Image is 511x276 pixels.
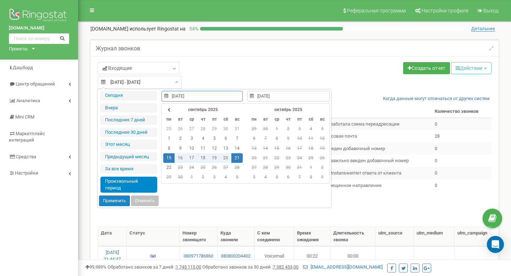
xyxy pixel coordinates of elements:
th: пт [294,115,305,124]
td: 25 [305,153,317,163]
th: Статус [313,105,432,118]
td: 15 [163,153,175,163]
a: 380971786860 [182,253,214,260]
td: 18 [197,153,209,163]
li: За все время [100,164,157,174]
td: 10 [294,134,305,143]
td: 31 [231,124,243,134]
td: 25 [197,163,209,172]
td: 5 [317,124,328,134]
th: Дата [98,227,127,246]
li: Предыдущий меcяц [100,152,157,162]
td: 5 [231,172,243,182]
a: Входящие [98,62,179,74]
th: ср [186,115,197,124]
span: Настройки [15,170,38,176]
span: Обработано звонков за 7 дней : [108,264,201,270]
td: 8 [305,172,317,182]
td: 16 [282,144,294,153]
td: 2 [282,124,294,134]
td: 12 [317,134,328,143]
u: 7 382 453,00 [273,264,298,270]
td: 11 [197,144,209,153]
th: пт [209,115,220,124]
td: 19 [209,153,220,163]
td: 8 [163,144,175,153]
td: 3 [209,172,220,182]
button: Отменить [131,195,159,206]
th: вт [260,115,271,124]
button: Действие [451,62,491,74]
span: Средства [16,154,36,159]
td: 2 [175,134,186,143]
th: Количество звонков [432,105,491,118]
td: 9 [175,144,186,153]
a: [EMAIL_ADDRESS][DOMAIN_NAME] [303,264,383,270]
td: 24 [186,163,197,172]
td: 28 [197,124,209,134]
td: Voicemail [254,246,294,265]
td: 25 [163,124,175,134]
td: 22 [271,153,282,163]
td: 27 [248,163,260,172]
td: 10 [186,144,197,153]
div: Open Intercom Messenger [487,236,504,253]
th: вс [317,115,328,124]
th: Номер звонящего [180,227,217,246]
th: пн [248,115,260,124]
td: 13 [248,144,260,153]
span: Центр обращений [16,81,55,87]
td: Неправильно введен добавочный номер [313,155,432,167]
td: 0 [432,143,491,155]
th: Длительность звонка [330,227,375,246]
td: 30 [260,124,271,134]
li: Последние 7 дней [100,115,157,125]
a: [DOMAIN_NAME] [9,25,69,32]
span: Обработано звонков за 30 дней : [202,264,298,270]
td: 5 [209,134,220,143]
td: 29 [163,172,175,182]
td: 18 [305,144,317,153]
span: Выход [483,8,499,13]
td: 6 [220,134,231,143]
th: чт [197,115,209,124]
td: 30 [282,163,294,172]
span: 99,989% [85,264,106,270]
input: Поиск по номеру [9,33,69,44]
td: 6 [282,172,294,182]
td: 1 [305,163,317,172]
td: Запрещенное направление [313,180,432,192]
td: 17 [294,144,305,153]
li: Вчера [100,103,157,113]
th: вс [231,115,243,124]
td: 1 [163,134,175,143]
u: 1 745 115,00 [176,264,201,270]
span: Mini CRM [15,114,34,120]
th: вт [175,115,186,124]
td: 26 [317,153,328,163]
td: 24 [294,153,305,163]
td: 1 [271,124,282,134]
td: 23 [175,163,186,172]
td: Голосовая почта [313,130,432,143]
td: 23 [282,153,294,163]
th: utm_source [375,227,413,246]
td: 4 [220,172,231,182]
td: 5 [271,172,282,182]
td: 9 [317,172,328,182]
th: октябрь 2025 [260,105,317,115]
th: сентябрь 2025 [175,105,231,115]
td: 27 [186,124,197,134]
th: С кем соединено [254,227,294,246]
td: 2 [317,163,328,172]
button: Применить [99,195,130,206]
td: 28 [260,163,271,172]
td: 1 [186,172,197,182]
td: 30 [175,172,186,182]
td: 11 [305,134,317,143]
td: 4 [197,134,209,143]
img: Нет ответа от клиента [315,170,353,177]
td: 22 [163,163,175,172]
li: Последние 30 дней [100,128,157,137]
td: 21 [260,153,271,163]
